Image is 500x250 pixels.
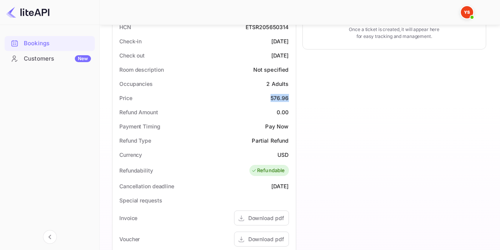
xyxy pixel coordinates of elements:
[252,137,289,145] div: Partial Refund
[246,23,289,31] div: ETSR205650314
[119,80,153,88] div: Occupancies
[24,39,91,48] div: Bookings
[271,37,289,45] div: [DATE]
[6,6,50,18] img: LiteAPI logo
[24,54,91,63] div: Customers
[277,108,289,116] div: 0.00
[5,36,95,51] div: Bookings
[271,182,289,190] div: [DATE]
[119,214,137,222] div: Invoice
[119,235,140,243] div: Voucher
[119,122,160,130] div: Payment Timing
[248,235,284,243] div: Download pdf
[119,137,151,145] div: Refund Type
[119,108,158,116] div: Refund Amount
[251,167,285,174] div: Refundable
[461,6,473,18] img: Yandex Support
[271,51,289,59] div: [DATE]
[277,151,289,159] div: USD
[119,51,145,59] div: Check out
[5,36,95,50] a: Bookings
[119,196,162,204] div: Special requests
[265,122,289,130] div: Pay Now
[119,151,142,159] div: Currency
[345,26,443,40] p: Once a ticket is created, it will appear here for easy tracking and management.
[43,230,57,244] button: Collapse navigation
[75,55,91,62] div: New
[119,166,153,174] div: Refundability
[119,66,163,74] div: Room description
[248,214,284,222] div: Download pdf
[253,66,289,74] div: Not specified
[5,51,95,66] a: CustomersNew
[271,94,289,102] div: 576.96
[119,182,174,190] div: Cancellation deadline
[119,94,132,102] div: Price
[266,80,289,88] div: 2 Adults
[119,23,131,31] div: HCN
[119,37,142,45] div: Check-in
